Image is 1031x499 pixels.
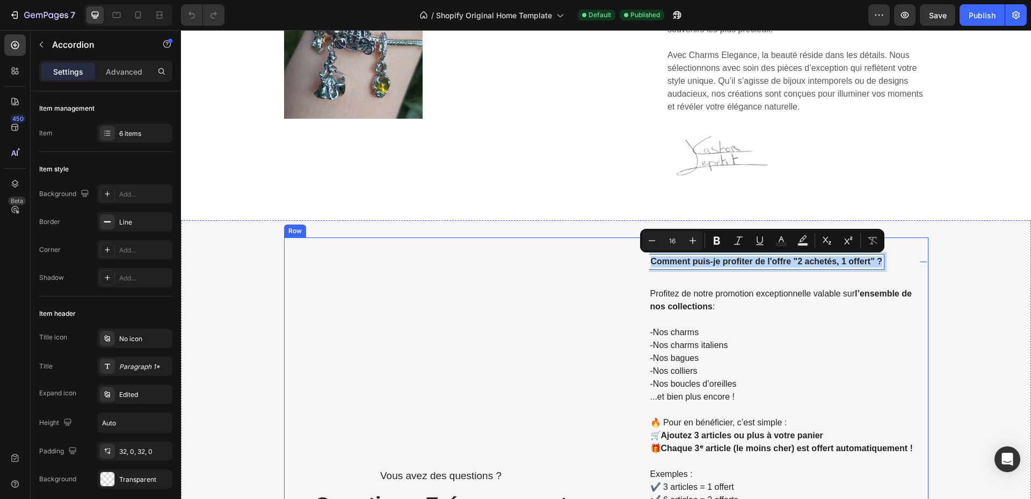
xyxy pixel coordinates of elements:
button: Publish [960,4,1005,26]
div: Editor contextual toolbar [640,229,884,252]
p: -Nos colliers -Nos boucles d’oreilles [469,335,746,360]
p: 🔥 Pour en bénéficier, c’est simple : [469,386,746,399]
p: Profitez de notre promotion exceptionnelle valable sur : [469,257,746,296]
div: Item management [39,104,95,113]
p: -Nos bagues [469,322,746,335]
div: 32, 0, 32, 0 [119,447,170,457]
div: Background [39,474,76,484]
div: Title icon [39,332,67,342]
p: Avec Charms Elegance, la beauté réside dans les détails. Nous sélectionnons avec soin des pièces ... [487,6,746,83]
div: Shadow [39,273,64,283]
div: 6 items [119,129,170,139]
div: Publish [969,10,996,21]
div: Background [39,187,91,201]
p: Vous avez des questions ? [104,439,416,453]
p: -Nos charms italiens [469,309,746,322]
iframe: Design area [181,30,1031,499]
img: gempages_536162738649433139-fa61bf29-72e6-4b39-b917-435b8d32c01d.png [485,97,593,158]
div: Edited [119,390,170,400]
div: Height [39,416,74,430]
p: ...et bien plus encore ! [469,360,746,386]
p: 🛒 🎁 [469,399,746,438]
p: Accordion [52,38,143,51]
div: Item [39,128,53,138]
p: Advanced [106,66,142,77]
div: Open Intercom Messenger [994,446,1020,472]
div: Paragraph 1* [119,362,170,372]
span: Save [929,11,947,20]
strong: Chaque 3ᵉ article (le moins cher) est offert automatiquement ! [480,414,732,423]
button: Save [920,4,955,26]
span: / [431,10,434,21]
div: Item style [39,164,69,174]
div: Undo/Redo [181,4,224,26]
input: Auto [98,413,172,432]
div: Transparent [119,475,170,484]
div: Corner [39,245,61,255]
div: Add... [119,190,170,199]
div: Row [105,196,123,206]
div: Expand icon [39,388,76,398]
div: Add... [119,273,170,283]
div: Item header [39,309,76,319]
div: Beta [8,197,26,205]
p: 7 [70,9,75,21]
span: Shopify Original Home Template [436,10,552,21]
div: Title [39,361,53,371]
p: Comment puis-je profiter de l'offre "2 achetés, 1 offert" ? [470,226,702,237]
div: 450 [10,114,26,123]
strong: l’ensemble de nos collections [469,259,731,281]
button: 7 [4,4,80,26]
div: Line [119,218,170,227]
div: Rich Text Editor. Editing area: main [468,225,703,239]
p: Settings [53,66,83,77]
div: Padding [39,444,79,459]
strong: Ajoutez 3 articles ou plus à votre panier [480,401,642,410]
span: Default [589,10,611,20]
p: -Nos charms [469,296,746,309]
span: Published [630,10,660,20]
div: Add... [119,245,170,255]
div: Border [39,217,60,227]
div: No icon [119,334,170,344]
